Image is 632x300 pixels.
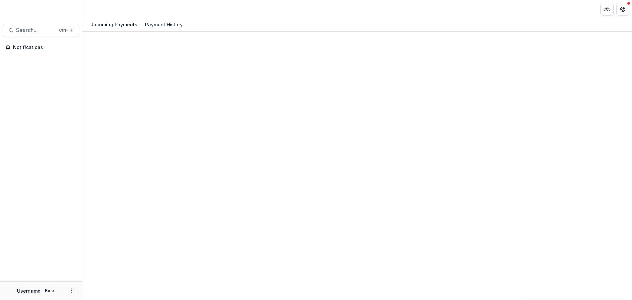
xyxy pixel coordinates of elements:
span: Notifications [13,45,77,50]
button: Notifications [3,42,79,53]
div: Ctrl + K [58,27,74,34]
a: Upcoming Payments [88,18,140,31]
button: Partners [600,3,614,16]
p: Role [43,288,56,294]
button: Search... [3,24,79,37]
p: Username [17,287,40,294]
a: Payment History [143,18,185,31]
div: Upcoming Payments [88,20,140,29]
span: Search... [16,27,55,33]
button: More [67,287,75,295]
button: Get Help [616,3,629,16]
div: Payment History [143,20,185,29]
